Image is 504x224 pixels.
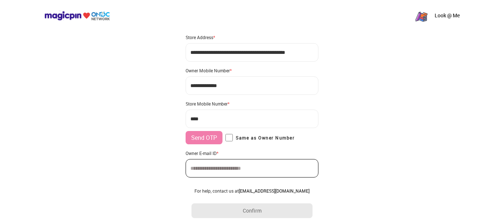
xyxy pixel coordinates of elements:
[186,150,318,156] div: Owner E-mail ID
[225,134,294,141] label: Same as Owner Number
[44,11,110,21] img: ondc-logo-new-small.8a59708e.svg
[225,134,233,141] input: Same as Owner Number
[191,188,313,194] div: For help, contact us at
[186,68,318,73] div: Owner Mobile Number
[186,131,222,144] button: Send OTP
[239,188,310,194] a: [EMAIL_ADDRESS][DOMAIN_NAME]
[186,101,318,107] div: Store Mobile Number
[435,12,460,19] p: Look @ Me
[191,203,313,218] button: Confirm
[186,34,318,40] div: Store Address
[414,8,429,23] img: R1Pe5mMinNCbyW4kAXKsSaidQJmJvtNEKTHtfZxrbPUeec6fu6FQygVe8v8Bz6ROIt8EeSZg6nHeGNNXSTvbDIZz9g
